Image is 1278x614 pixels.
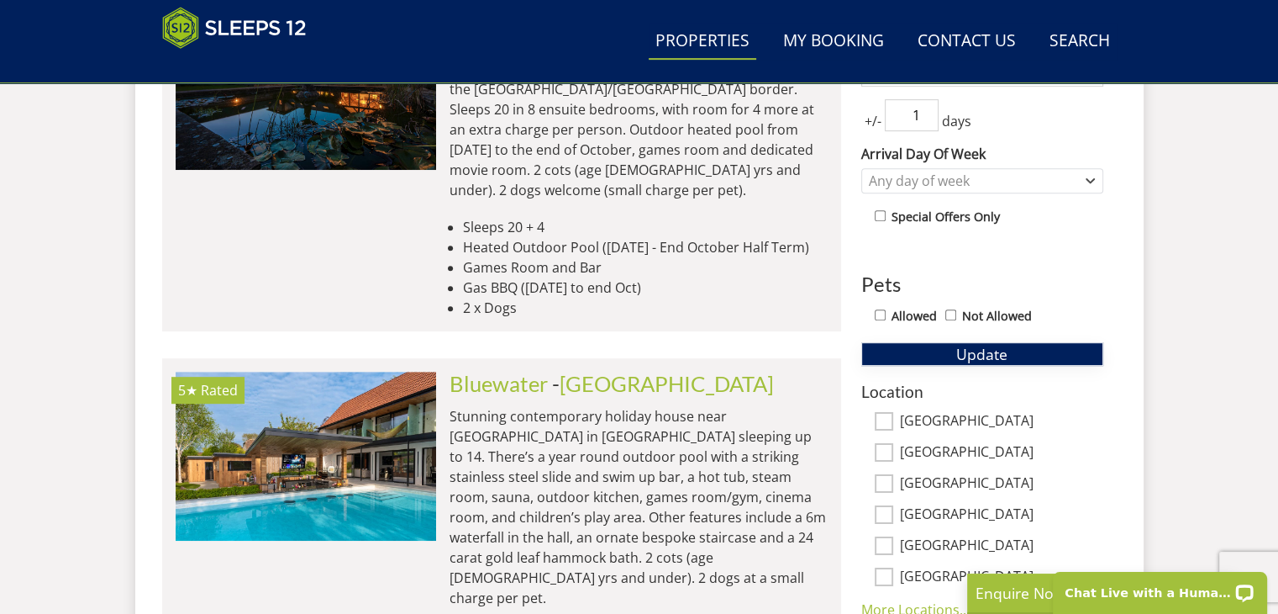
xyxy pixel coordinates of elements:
a: Properties [649,23,756,61]
div: Combobox [861,168,1103,193]
img: house-on-the-hill-large-holiday-home-accommodation-wiltshire-sleeps-16.original.jpg [176,1,436,169]
label: Special Offers Only [891,208,1000,226]
iframe: Customer reviews powered by Trustpilot [154,59,330,73]
a: Bluewater [450,371,548,396]
span: Update [956,344,1007,364]
label: [GEOGRAPHIC_DATA] [900,569,1103,587]
a: 5★ Rated [176,372,436,540]
h3: Pets [861,273,1103,295]
span: - [552,371,774,396]
li: Sleeps 20 + 4 [463,217,828,237]
label: [GEOGRAPHIC_DATA] [900,537,1103,556]
a: 5★ Rated [176,1,436,169]
a: My Booking [776,23,891,61]
a: Contact Us [911,23,1023,61]
p: Converted grain barns in the Cranborne Chase AONB on the [GEOGRAPHIC_DATA]/[GEOGRAPHIC_DATA] bord... [450,59,828,200]
p: Enquire Now [976,582,1228,604]
label: [GEOGRAPHIC_DATA] [900,475,1103,494]
label: Allowed [891,307,937,326]
label: [GEOGRAPHIC_DATA] [900,506,1103,525]
li: Heated Outdoor Pool ([DATE] - End October Half Term) [463,237,828,257]
span: Rated [201,381,238,400]
label: [GEOGRAPHIC_DATA] [900,444,1103,463]
button: Update [861,342,1103,366]
label: Not Allowed [962,307,1032,326]
label: Arrival Day Of Week [861,144,1103,164]
li: Gas BBQ ([DATE] to end Oct) [463,278,828,298]
img: Sleeps 12 [162,7,307,49]
img: bluewater-bristol-holiday-accomodation-home-stays-8.original.jpg [176,372,436,540]
a: [GEOGRAPHIC_DATA] [560,371,774,396]
span: +/- [861,111,885,131]
label: [GEOGRAPHIC_DATA] [900,413,1103,431]
iframe: LiveChat chat widget [1042,561,1278,614]
div: Any day of week [865,172,1082,190]
li: 2 x Dogs [463,298,828,318]
h3: Location [861,383,1103,400]
p: Stunning contemporary holiday house near [GEOGRAPHIC_DATA] in [GEOGRAPHIC_DATA] sleeping up to 14... [450,406,828,608]
a: Search [1043,23,1117,61]
span: days [939,111,975,131]
li: Games Room and Bar [463,257,828,278]
span: Bluewater has a 5 star rating under the Quality in Tourism Scheme [178,381,197,400]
